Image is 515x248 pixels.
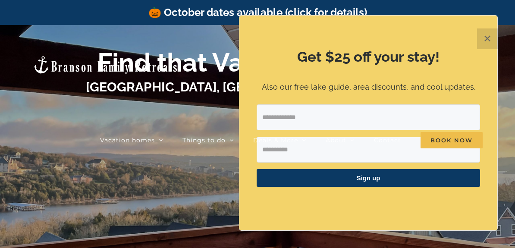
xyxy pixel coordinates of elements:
a: About [326,105,355,175]
nav: Main Menu [100,105,483,175]
span: Deals & More [253,137,298,143]
img: Branson Family Retreats Logo [32,55,179,75]
a: Deals & More [253,105,306,175]
button: Sign up [257,169,480,187]
span: Things to do [182,137,226,143]
p: ​ [257,198,480,207]
a: Vacation homes [100,105,163,175]
span: Vacation homes [100,137,155,143]
a: 🎃 October dates available (click for details) [148,6,367,19]
span: About [326,137,346,143]
a: Book Now [421,105,483,175]
span: Contact [374,137,401,143]
span: Book Now [421,132,483,148]
a: Things to do [182,105,234,175]
a: Contact [374,105,401,175]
